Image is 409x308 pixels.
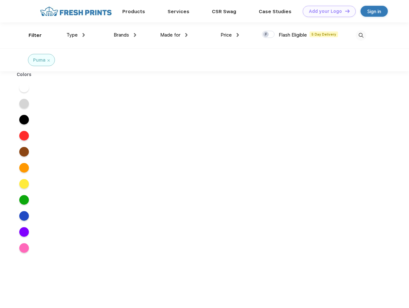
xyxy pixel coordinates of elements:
[160,32,180,38] span: Made for
[361,6,388,17] a: Sign in
[114,32,129,38] span: Brands
[212,9,236,14] a: CSR Swag
[168,9,189,14] a: Services
[12,71,37,78] div: Colors
[367,8,381,15] div: Sign in
[309,9,342,14] div: Add your Logo
[134,33,136,37] img: dropdown.png
[237,33,239,37] img: dropdown.png
[29,32,42,39] div: Filter
[279,32,307,38] span: Flash Eligible
[309,31,338,37] span: 5 Day Delivery
[48,59,50,62] img: filter_cancel.svg
[33,57,46,64] div: Puma
[345,9,350,13] img: DT
[185,33,187,37] img: dropdown.png
[66,32,78,38] span: Type
[38,6,114,17] img: fo%20logo%202.webp
[356,30,366,41] img: desktop_search.svg
[83,33,85,37] img: dropdown.png
[122,9,145,14] a: Products
[221,32,232,38] span: Price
